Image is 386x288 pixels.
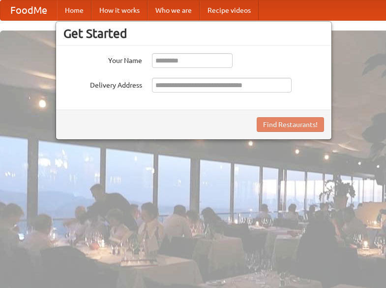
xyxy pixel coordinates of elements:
[91,0,148,20] a: How it works
[57,0,91,20] a: Home
[63,53,142,65] label: Your Name
[0,0,57,20] a: FoodMe
[200,0,259,20] a: Recipe videos
[63,78,142,90] label: Delivery Address
[257,117,324,132] button: Find Restaurants!
[148,0,200,20] a: Who we are
[63,26,324,41] h3: Get Started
